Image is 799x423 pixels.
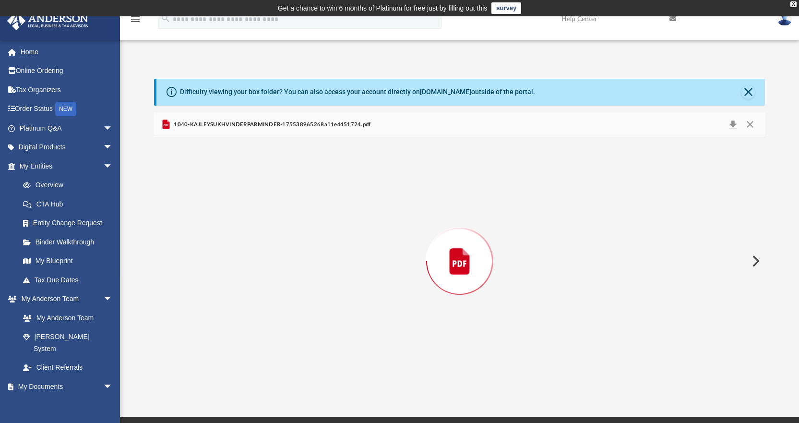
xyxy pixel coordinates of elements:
[7,61,127,81] a: Online Ordering
[160,13,171,24] i: search
[741,118,759,132] button: Close
[103,119,122,138] span: arrow_drop_down
[420,88,471,96] a: [DOMAIN_NAME]
[7,138,127,157] a: Digital Productsarrow_drop_down
[103,138,122,157] span: arrow_drop_down
[103,377,122,397] span: arrow_drop_down
[13,270,127,290] a: Tax Due Dates
[154,112,765,386] div: Preview
[7,157,127,176] a: My Entitiesarrow_drop_down
[172,121,371,129] span: 1040-KAJLEYSUKHVINDERPARMINDER-175538965268a11ed451724.pdf
[790,1,797,7] div: close
[491,2,521,14] a: survey
[7,80,127,99] a: Tax Organizers
[130,13,141,25] i: menu
[13,308,118,327] a: My Anderson Team
[4,12,91,30] img: Anderson Advisors Platinum Portal
[7,119,127,138] a: Platinum Q&Aarrow_drop_down
[13,252,122,271] a: My Blueprint
[130,18,141,25] a: menu
[7,99,127,119] a: Order StatusNEW
[7,42,127,61] a: Home
[13,232,127,252] a: Binder Walkthrough
[724,118,741,132] button: Download
[13,327,122,358] a: [PERSON_NAME] System
[741,85,755,99] button: Close
[55,102,76,116] div: NEW
[13,176,127,195] a: Overview
[278,2,488,14] div: Get a chance to win 6 months of Platinum for free just by filling out this
[744,248,765,275] button: Next File
[180,87,535,97] div: Difficulty viewing your box folder? You can also access your account directly on outside of the p...
[13,214,127,233] a: Entity Change Request
[13,358,122,377] a: Client Referrals
[7,377,122,396] a: My Documentsarrow_drop_down
[13,194,127,214] a: CTA Hub
[7,290,122,309] a: My Anderson Teamarrow_drop_down
[103,157,122,176] span: arrow_drop_down
[777,12,792,26] img: User Pic
[103,290,122,309] span: arrow_drop_down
